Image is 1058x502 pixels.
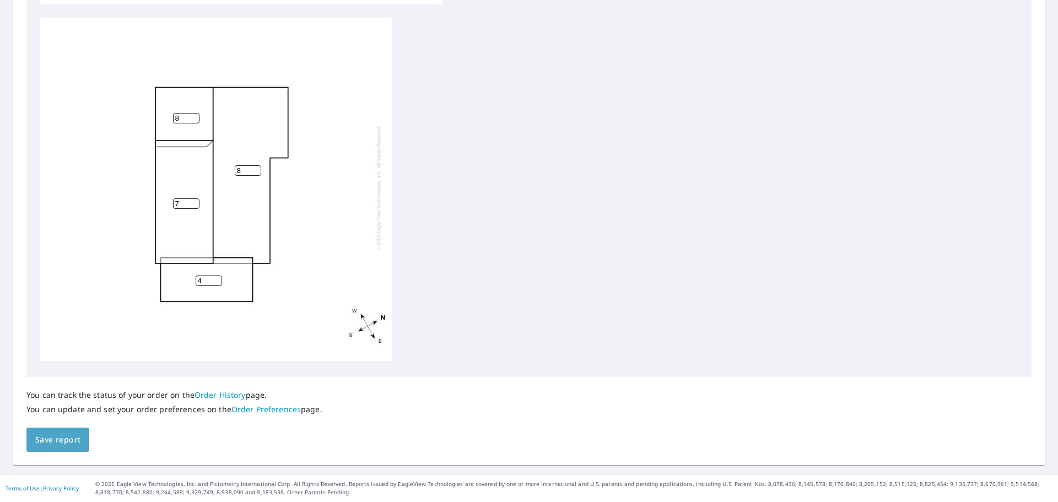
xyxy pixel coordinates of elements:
p: © 2025 Eagle View Technologies, Inc. and Pictometry International Corp. All Rights Reserved. Repo... [95,480,1052,496]
p: You can track the status of your order on the page. [26,390,322,400]
a: Privacy Policy [43,484,79,492]
button: Save report [26,428,89,452]
a: Order History [195,390,246,400]
a: Order Preferences [231,404,301,414]
span: Save report [35,433,80,447]
p: | [6,485,79,492]
a: Terms of Use [6,484,40,492]
p: You can update and set your order preferences on the page. [26,404,322,414]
